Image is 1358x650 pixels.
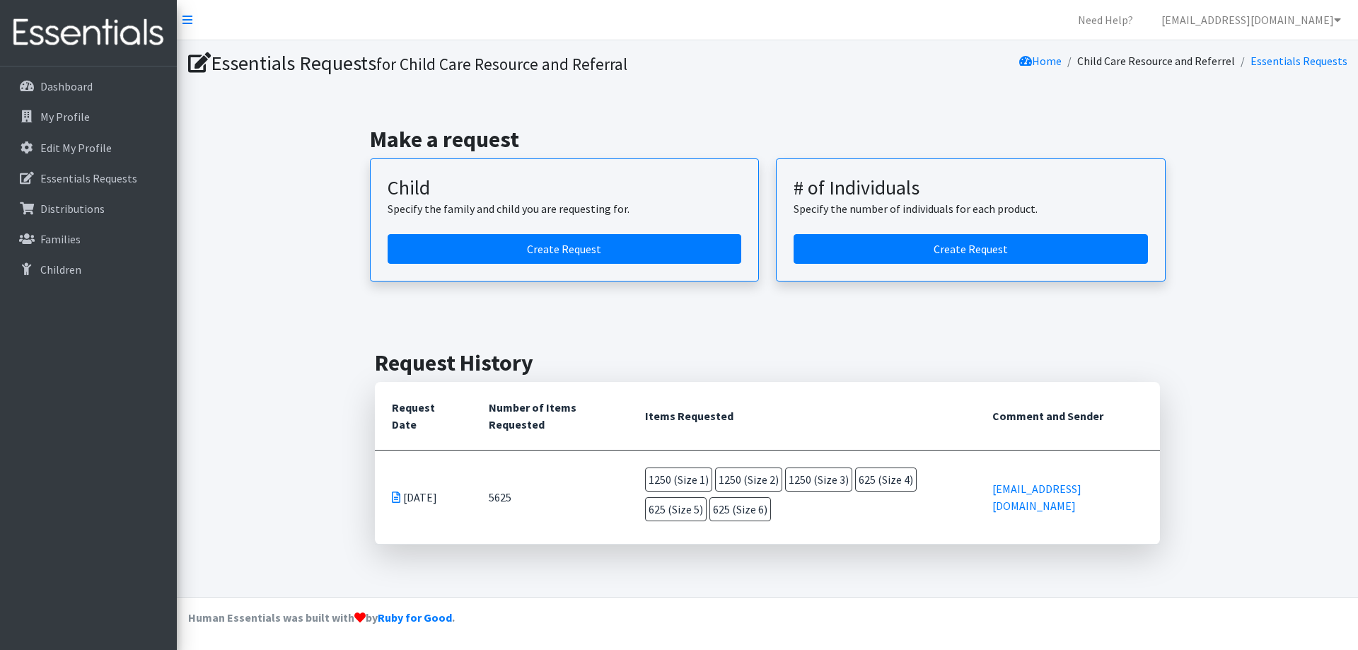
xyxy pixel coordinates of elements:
[6,164,171,192] a: Essentials Requests
[1250,54,1347,68] a: Essentials Requests
[375,382,472,451] th: Request Date
[645,468,712,492] span: 1250 (Size 1)
[40,110,90,124] p: My Profile
[370,126,1166,153] h2: Make a request
[376,54,627,74] small: for Child Care Resource and Referral
[378,610,452,625] a: Ruby for Good
[1150,6,1352,34] a: [EMAIL_ADDRESS][DOMAIN_NAME]
[388,176,742,200] h3: Child
[40,262,81,277] p: Children
[992,482,1081,513] a: [EMAIL_ADDRESS][DOMAIN_NAME]
[472,450,628,544] td: 5625
[6,225,171,253] a: Families
[188,51,762,76] h1: Essentials Requests
[375,450,472,544] td: [DATE]
[1077,54,1235,68] a: Child Care Resource and Referrel
[1067,6,1144,34] a: Need Help?
[6,103,171,131] a: My Profile
[794,234,1148,264] a: Create a request by number of individuals
[6,134,171,162] a: Edit My Profile
[188,610,455,625] strong: Human Essentials was built with by .
[40,79,93,93] p: Dashboard
[388,234,742,264] a: Create a request for a child or family
[628,382,975,451] th: Items Requested
[975,382,1160,451] th: Comment and Sender
[6,9,171,57] img: HumanEssentials
[785,468,852,492] span: 1250 (Size 3)
[715,468,782,492] span: 1250 (Size 2)
[1019,54,1062,68] a: Home
[794,176,1148,200] h3: # of Individuals
[645,497,707,521] span: 625 (Size 5)
[375,349,1160,376] h2: Request History
[709,497,771,521] span: 625 (Size 6)
[794,200,1148,217] p: Specify the number of individuals for each product.
[40,141,112,155] p: Edit My Profile
[6,255,171,284] a: Children
[6,72,171,100] a: Dashboard
[40,202,105,216] p: Distributions
[388,200,742,217] p: Specify the family and child you are requesting for.
[472,382,628,451] th: Number of Items Requested
[6,195,171,223] a: Distributions
[40,232,81,246] p: Families
[40,171,137,185] p: Essentials Requests
[855,468,917,492] span: 625 (Size 4)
